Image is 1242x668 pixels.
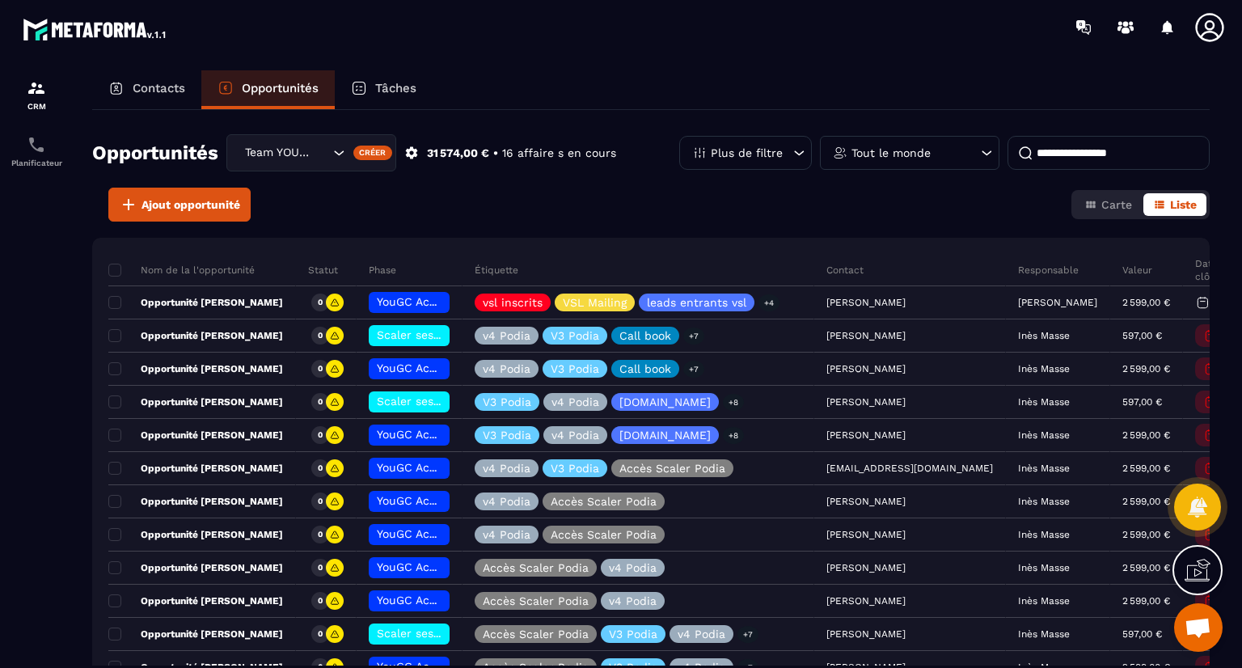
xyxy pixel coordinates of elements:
[483,595,589,607] p: Accès Scaler Podia
[619,463,725,474] p: Accès Scaler Podia
[683,361,704,378] p: +7
[377,527,466,540] span: YouGC Academy
[377,361,466,374] span: YouGC Academy
[1122,330,1162,341] p: 597,00 €
[1018,297,1097,308] p: [PERSON_NAME]
[483,463,530,474] p: v4 Podia
[318,628,323,640] p: 0
[551,529,657,540] p: Accès Scaler Podia
[27,135,46,154] img: scheduler
[108,395,283,408] p: Opportunité [PERSON_NAME]
[226,134,396,171] div: Search for option
[318,529,323,540] p: 0
[108,329,283,342] p: Opportunité [PERSON_NAME]
[4,66,69,123] a: formationformationCRM
[551,463,599,474] p: V3 Podia
[4,102,69,111] p: CRM
[4,123,69,180] a: schedulerschedulerPlanificateur
[108,495,283,508] p: Opportunité [PERSON_NAME]
[318,463,323,474] p: 0
[551,496,657,507] p: Accès Scaler Podia
[483,628,589,640] p: Accès Scaler Podia
[353,146,393,160] div: Créer
[377,395,481,408] span: Scaler ses revenus
[483,297,543,308] p: vsl inscrits
[108,362,283,375] p: Opportunité [PERSON_NAME]
[1101,198,1132,211] span: Carte
[563,297,627,308] p: VSL Mailing
[377,295,466,308] span: YouGC Academy
[377,627,481,640] span: Scaler ses revenus
[683,328,704,345] p: +7
[483,330,530,341] p: v4 Podia
[318,297,323,308] p: 0
[1174,603,1223,652] a: Ouvrir le chat
[318,562,323,573] p: 0
[427,146,489,161] p: 31 574,00 €
[1018,363,1070,374] p: Inès Masse
[377,560,466,573] span: YouGC Academy
[133,81,185,95] p: Contacts
[375,81,416,95] p: Tâches
[1018,463,1070,474] p: Inès Masse
[318,363,323,374] p: 0
[92,137,218,169] h2: Opportunités
[619,429,711,441] p: [DOMAIN_NAME]
[678,628,725,640] p: v4 Podia
[493,146,498,161] p: •
[142,197,240,213] span: Ajout opportunité
[1122,496,1170,507] p: 2 599,00 €
[318,396,323,408] p: 0
[851,147,931,159] p: Tout le monde
[1018,496,1070,507] p: Inès Masse
[313,144,329,162] input: Search for option
[377,328,481,341] span: Scaler ses revenus
[475,264,518,277] p: Étiquette
[551,429,599,441] p: v4 Podia
[1122,463,1170,474] p: 2 599,00 €
[1122,529,1170,540] p: 2 599,00 €
[335,70,433,109] a: Tâches
[308,264,338,277] p: Statut
[609,628,657,640] p: V3 Podia
[1143,193,1206,216] button: Liste
[377,428,466,441] span: YouGC Academy
[108,264,255,277] p: Nom de la l'opportunité
[483,363,530,374] p: v4 Podia
[483,529,530,540] p: v4 Podia
[318,496,323,507] p: 0
[502,146,616,161] p: 16 affaire s en cours
[758,294,779,311] p: +4
[369,264,396,277] p: Phase
[318,595,323,607] p: 0
[377,461,466,474] span: YouGC Academy
[483,396,531,408] p: V3 Podia
[108,628,283,641] p: Opportunité [PERSON_NAME]
[826,264,864,277] p: Contact
[4,159,69,167] p: Planificateur
[1122,429,1170,441] p: 2 599,00 €
[108,594,283,607] p: Opportunité [PERSON_NAME]
[108,528,283,541] p: Opportunité [PERSON_NAME]
[609,562,657,573] p: v4 Podia
[377,494,466,507] span: YouGC Academy
[108,296,283,309] p: Opportunité [PERSON_NAME]
[108,561,283,574] p: Opportunité [PERSON_NAME]
[647,297,746,308] p: leads entrants vsl
[1018,396,1070,408] p: Inès Masse
[1122,297,1170,308] p: 2 599,00 €
[551,363,599,374] p: V3 Podia
[1122,562,1170,573] p: 2 599,00 €
[1122,595,1170,607] p: 2 599,00 €
[1075,193,1142,216] button: Carte
[609,595,657,607] p: v4 Podia
[1018,562,1070,573] p: Inès Masse
[711,147,783,159] p: Plus de filtre
[1018,264,1079,277] p: Responsable
[108,462,283,475] p: Opportunité [PERSON_NAME]
[318,429,323,441] p: 0
[619,363,671,374] p: Call book
[318,330,323,341] p: 0
[242,81,319,95] p: Opportunités
[551,396,599,408] p: v4 Podia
